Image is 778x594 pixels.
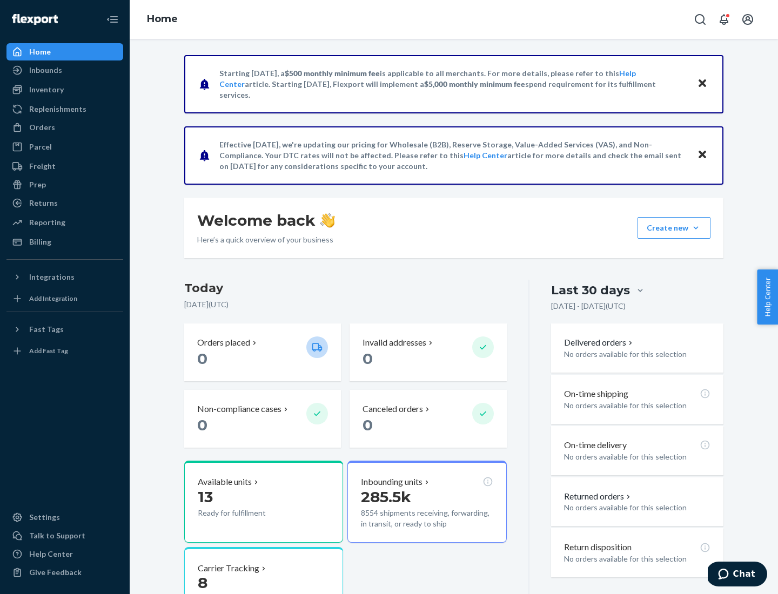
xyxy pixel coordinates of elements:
button: Close [695,147,709,163]
a: Help Center [464,151,507,160]
a: Add Fast Tag [6,342,123,360]
a: Prep [6,176,123,193]
ol: breadcrumbs [138,4,186,35]
p: No orders available for this selection [564,400,710,411]
p: Invalid addresses [363,336,426,349]
p: Canceled orders [363,403,423,415]
a: Settings [6,509,123,526]
a: Inbounds [6,62,123,79]
button: Give Feedback [6,564,123,581]
a: Freight [6,158,123,175]
a: Add Integration [6,290,123,307]
p: Orders placed [197,336,250,349]
div: Reporting [29,217,65,228]
div: Orders [29,122,55,133]
a: Reporting [6,214,123,231]
button: Inbounding units285.5k8554 shipments receiving, forwarding, in transit, or ready to ship [347,461,506,543]
div: Give Feedback [29,567,82,578]
button: Help Center [757,269,778,325]
a: Home [6,43,123,60]
p: Available units [198,476,252,488]
h3: Today [184,280,507,297]
div: Home [29,46,51,57]
button: Close [695,76,709,92]
p: On-time shipping [564,388,628,400]
button: Canceled orders 0 [350,390,506,448]
button: Returned orders [564,490,633,503]
button: Open Search Box [689,9,711,30]
p: Non-compliance cases [197,403,281,415]
p: On-time delivery [564,439,627,451]
button: Orders placed 0 [184,323,341,381]
button: Open account menu [737,9,759,30]
p: Carrier Tracking [198,562,259,575]
span: 0 [197,349,207,368]
button: Non-compliance cases 0 [184,390,341,448]
a: Replenishments [6,100,123,118]
button: Create new [638,217,710,239]
p: Return disposition [564,541,632,553]
span: 285.5k [361,488,411,506]
p: No orders available for this selection [564,349,710,360]
span: 0 [363,416,373,434]
div: Last 30 days [551,282,630,299]
div: Inbounds [29,65,62,76]
div: Talk to Support [29,530,85,541]
div: Billing [29,237,51,247]
a: Inventory [6,81,123,98]
p: 8554 shipments receiving, forwarding, in transit, or ready to ship [361,508,493,529]
div: Replenishments [29,104,86,114]
button: Available units13Ready for fulfillment [184,461,343,543]
div: Returns [29,198,58,208]
button: Invalid addresses 0 [350,323,506,381]
p: [DATE] - [DATE] ( UTC ) [551,301,626,312]
div: Fast Tags [29,324,64,335]
div: Parcel [29,141,52,152]
button: Fast Tags [6,321,123,338]
h1: Welcome back [197,211,335,230]
p: Inbounding units [361,476,422,488]
span: 0 [197,416,207,434]
img: Flexport logo [12,14,58,25]
p: Effective [DATE], we're updating our pricing for Wholesale (B2B), Reserve Storage, Value-Added Se... [219,139,687,172]
a: Orders [6,119,123,136]
img: hand-wave emoji [320,213,335,228]
p: No orders available for this selection [564,502,710,513]
iframe: Opens a widget where you can chat to one of our agents [708,562,767,589]
div: Settings [29,512,60,523]
span: $500 monthly minimum fee [285,69,380,78]
button: Open notifications [713,9,735,30]
div: Add Integration [29,294,77,303]
p: Ready for fulfillment [198,508,298,518]
span: 0 [363,349,373,368]
span: 13 [198,488,213,506]
div: Prep [29,179,46,190]
button: Delivered orders [564,336,635,349]
a: Returns [6,194,123,212]
a: Billing [6,233,123,251]
p: No orders available for this selection [564,451,710,462]
a: Parcel [6,138,123,156]
p: No orders available for this selection [564,553,710,564]
p: [DATE] ( UTC ) [184,299,507,310]
span: 8 [198,573,207,592]
button: Talk to Support [6,527,123,544]
div: Integrations [29,272,75,282]
a: Help Center [6,545,123,563]
span: $5,000 monthly minimum fee [424,79,525,89]
div: Freight [29,161,56,172]
a: Home [147,13,178,25]
div: Add Fast Tag [29,346,68,355]
p: Here’s a quick overview of your business [197,234,335,245]
div: Inventory [29,84,64,95]
p: Starting [DATE], a is applicable to all merchants. For more details, please refer to this article... [219,68,687,100]
div: Help Center [29,549,73,559]
button: Close Navigation [102,9,123,30]
button: Integrations [6,268,123,286]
